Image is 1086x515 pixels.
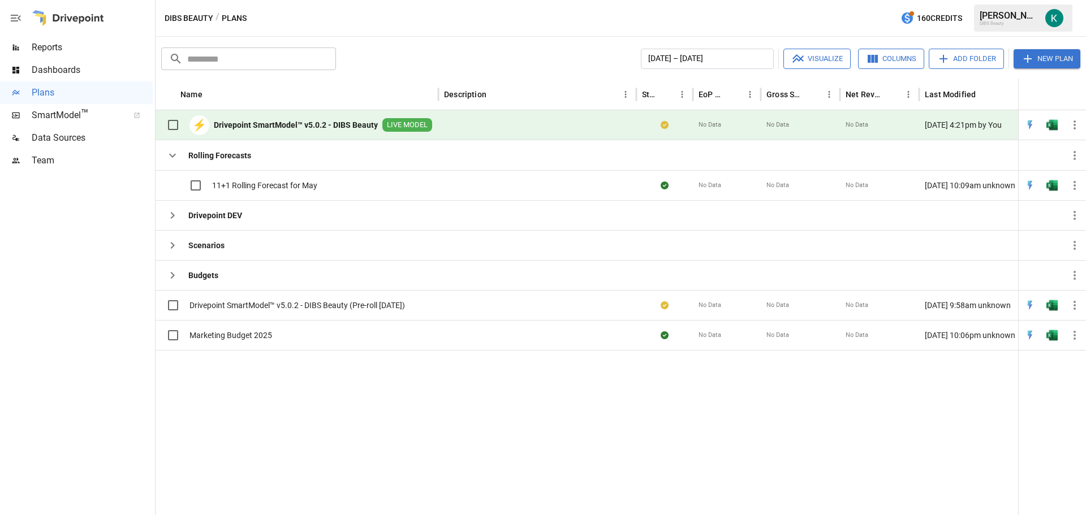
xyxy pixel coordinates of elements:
span: No Data [846,120,868,129]
div: [DATE] 9:58am unknown [919,290,1061,320]
span: No Data [699,331,721,340]
button: DIBS Beauty [165,11,213,25]
div: Your plan has changes in Excel that are not reflected in the Drivepoint Data Warehouse, select "S... [661,300,669,311]
div: DIBS Beauty [980,21,1038,26]
div: Gross Sales [766,90,804,99]
span: Team [32,154,153,167]
div: Sync complete [661,180,669,191]
button: Net Revenue column menu [900,86,916,102]
button: Sort [1070,86,1086,102]
img: g5qfjXmAAAAABJRU5ErkJggg== [1046,300,1058,311]
img: g5qfjXmAAAAABJRU5ErkJggg== [1046,119,1058,131]
button: Sort [658,86,674,102]
button: EoP Cash column menu [742,86,758,102]
img: quick-edit-flash.b8aec18c.svg [1024,300,1036,311]
span: SmartModel [32,109,121,122]
button: Sort [977,86,993,102]
b: Drivepoint DEV [188,210,242,221]
span: Drivepoint SmartModel™ v5.0.2 - DIBS Beauty (Pre-roll [DATE]) [189,300,405,311]
button: Add Folder [929,49,1004,69]
span: Data Sources [32,131,153,145]
span: 160 Credits [917,11,962,25]
div: / [216,11,219,25]
button: Gross Sales column menu [821,86,837,102]
span: No Data [766,331,789,340]
div: Sync complete [661,330,669,341]
div: Open in Excel [1046,119,1058,131]
button: [DATE] – [DATE] [641,49,774,69]
span: Dashboards [32,63,153,77]
div: Name [180,90,202,99]
div: Open in Excel [1046,300,1058,311]
div: EoP Cash [699,90,725,99]
div: [PERSON_NAME] [980,10,1038,21]
span: No Data [846,331,868,340]
div: Status [642,90,657,99]
div: Open in Quick Edit [1024,330,1036,341]
span: No Data [699,120,721,129]
button: Visualize [783,49,851,69]
div: Open in Quick Edit [1024,300,1036,311]
b: Rolling Forecasts [188,150,251,161]
div: [DATE] 10:09am unknown [919,170,1061,200]
span: No Data [766,120,789,129]
button: Katherine Rose [1038,2,1070,34]
button: 160Credits [896,8,967,29]
img: Katherine Rose [1045,9,1063,27]
button: Sort [726,86,742,102]
button: Sort [488,86,503,102]
div: ⚡ [189,115,209,135]
div: Net Revenue [846,90,884,99]
div: Open in Excel [1046,330,1058,341]
img: g5qfjXmAAAAABJRU5ErkJggg== [1046,180,1058,191]
span: 11+1 Rolling Forecast for May [212,180,317,191]
b: Drivepoint SmartModel™ v5.0.2 - DIBS Beauty [214,119,378,131]
span: Plans [32,86,153,99]
b: Budgets [188,270,218,281]
img: g5qfjXmAAAAABJRU5ErkJggg== [1046,330,1058,341]
span: No Data [766,301,789,310]
b: Scenarios [188,240,225,251]
img: quick-edit-flash.b8aec18c.svg [1024,119,1036,131]
img: quick-edit-flash.b8aec18c.svg [1024,180,1036,191]
span: No Data [846,301,868,310]
div: Open in Quick Edit [1024,119,1036,131]
span: No Data [699,181,721,190]
span: No Data [766,181,789,190]
button: Columns [858,49,924,69]
span: No Data [846,181,868,190]
div: [DATE] 4:21pm by You [919,110,1061,140]
div: Description [444,90,486,99]
img: quick-edit-flash.b8aec18c.svg [1024,330,1036,341]
span: Marketing Budget 2025 [189,330,272,341]
button: Description column menu [618,86,633,102]
button: Sort [805,86,821,102]
span: ™ [81,107,89,121]
div: Open in Quick Edit [1024,180,1036,191]
span: Reports [32,41,153,54]
div: Open in Excel [1046,180,1058,191]
span: LIVE MODEL [382,120,432,131]
button: Sort [885,86,900,102]
div: Your plan has changes in Excel that are not reflected in the Drivepoint Data Warehouse, select "S... [661,119,669,131]
button: Status column menu [674,86,690,102]
div: [DATE] 10:06pm unknown [919,320,1061,350]
button: New Plan [1014,49,1080,68]
span: No Data [699,301,721,310]
button: Sort [204,86,219,102]
div: Last Modified [925,90,976,99]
